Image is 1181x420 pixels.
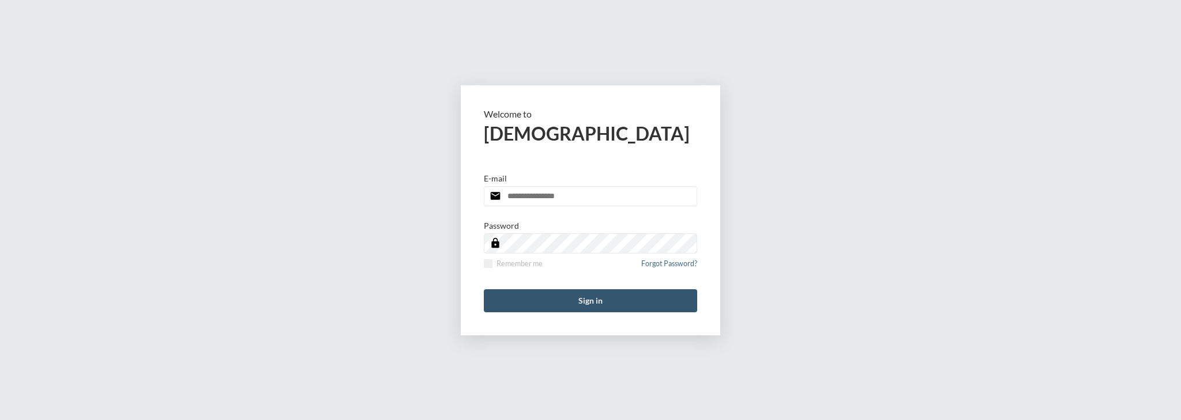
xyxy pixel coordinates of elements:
p: E-mail [484,173,507,183]
a: Forgot Password? [641,259,697,275]
button: Sign in [484,289,697,312]
h2: [DEMOGRAPHIC_DATA] [484,122,697,145]
p: Welcome to [484,108,697,119]
p: Password [484,221,519,230]
label: Remember me [484,259,543,268]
